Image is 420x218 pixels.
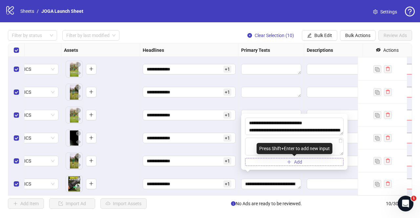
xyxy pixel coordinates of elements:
button: Preview [74,69,82,77]
button: Duplicate [373,180,381,188]
button: Duplicate [373,111,381,119]
button: Delete [74,61,82,69]
div: Actions [383,47,399,54]
span: close-circle [76,131,81,136]
span: close-circle [76,85,81,90]
span: 1 [411,196,416,201]
div: Resize Primary Texts column [302,44,304,56]
span: Add [294,159,302,165]
button: Add [86,87,96,97]
div: Select row 8 [8,127,25,149]
span: eye [76,140,81,144]
button: Review Ads [378,30,412,41]
div: Edit values [307,133,400,143]
div: Edit values [143,110,236,120]
a: Settings [368,7,402,17]
span: + 1 [223,180,231,188]
span: No Ads are ready to be reviewed. [231,200,302,207]
span: plus [89,158,94,163]
button: Preview [74,138,82,146]
span: + 1 [223,134,231,142]
a: Sheets [19,8,35,15]
span: eye [76,94,81,98]
button: Bulk Actions [340,30,376,41]
div: Select row 9 [8,149,25,172]
span: + 1 [223,89,231,96]
span: Bulk Edit [314,33,332,38]
strong: Primary Texts [241,47,270,54]
div: Press Shift+Enter to add new input [257,143,332,154]
button: Add [86,64,96,74]
span: eye [76,186,81,190]
img: Asset 1 [66,153,82,169]
li: / [37,8,39,15]
span: eye [76,117,81,121]
a: JOGA Launch Sheet [40,8,85,15]
button: Delete [74,107,82,115]
button: Delete [74,176,82,184]
div: Asset 1 [66,107,82,123]
span: eye [76,71,81,75]
button: Add [86,110,96,120]
button: Clear Selection (10) [242,30,299,41]
span: Settings [380,8,397,15]
button: Delete [74,153,82,161]
div: Edit values [241,87,301,97]
div: Select row 10 [8,172,25,195]
span: info-circle [231,201,236,206]
span: question-circle [405,7,415,16]
span: plus [89,89,94,94]
div: Edit values [307,87,400,97]
span: + 1 [223,111,231,119]
strong: Descriptions [307,47,333,54]
div: Edit values [143,179,236,189]
div: Resize Headlines column [237,44,238,56]
span: setting [373,10,378,14]
div: Edit values [143,87,236,97]
span: close-circle [76,62,81,67]
span: plus [89,181,94,186]
img: Asset 1 [66,61,82,77]
button: Add [245,158,344,166]
span: plus [89,112,94,117]
span: close-circle [76,177,81,182]
div: Resize Assets column [138,44,140,56]
strong: Headlines [143,47,164,54]
span: 10 / 300 items [386,200,412,207]
button: Add [86,156,96,166]
button: Duplicate [373,88,381,96]
div: Resize Campaign & Ad Set column [59,44,61,56]
img: Asset 1 [66,84,82,100]
button: Import Ad [49,198,95,209]
span: close-circle [76,154,81,159]
button: Preview [74,115,82,123]
div: Select row 6 [8,81,25,104]
button: Delete [74,130,82,138]
button: Add [86,179,96,189]
div: Edit values [307,179,400,189]
div: Edit values [307,64,400,74]
div: Edit values [307,156,400,166]
div: Edit values [143,156,236,166]
span: plus [89,135,94,140]
button: Add Item [8,198,44,209]
img: Asset 1 [66,176,82,192]
div: Select all rows [8,44,25,57]
div: Asset 1 [66,130,82,146]
button: Preview [74,184,82,192]
div: Edit values [241,64,301,74]
button: Duplicate [373,65,381,73]
span: plus [89,67,94,71]
span: eye [76,163,81,167]
div: Edit values [241,179,301,189]
span: plus [287,160,291,164]
div: Edit values [143,64,236,74]
strong: Assets [64,47,78,54]
span: close-circle [247,33,252,38]
span: eye-invisible [376,48,381,52]
div: Select row 7 [8,104,25,127]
